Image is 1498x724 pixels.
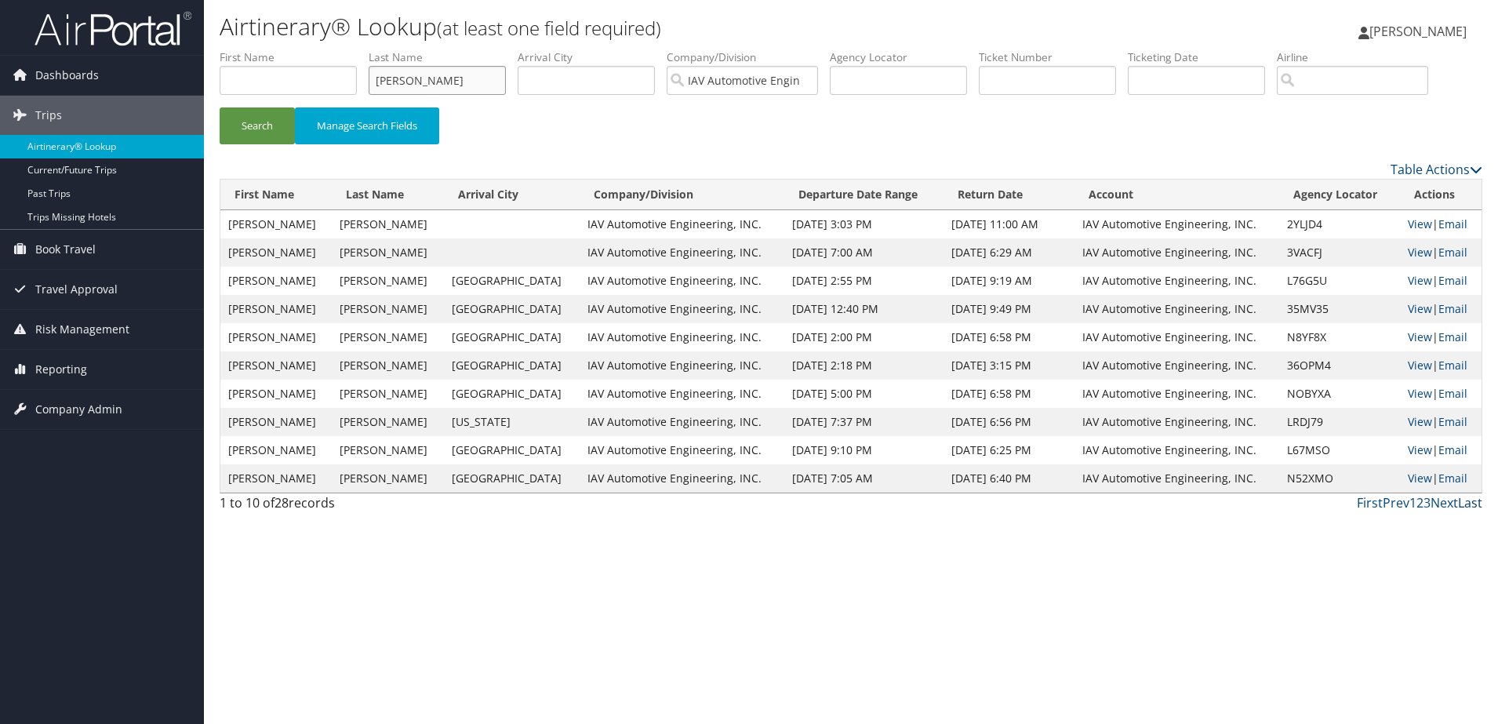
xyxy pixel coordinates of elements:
td: IAV Automotive Engineering, INC. [1074,323,1279,351]
a: 3 [1423,494,1431,511]
th: Account: activate to sort column ascending [1074,180,1279,210]
td: [DATE] 9:19 AM [944,267,1074,295]
a: Email [1438,245,1467,260]
button: Manage Search Fields [295,107,439,144]
td: IAV Automotive Engineering, INC. [1074,210,1279,238]
td: 3VACFJ [1279,238,1400,267]
label: First Name [220,49,369,65]
td: [PERSON_NAME] [332,238,443,267]
a: 2 [1416,494,1423,511]
td: IAV Automotive Engineering, INC. [580,436,784,464]
td: IAV Automotive Engineering, INC. [1074,464,1279,493]
a: View [1408,329,1432,344]
td: [PERSON_NAME] [332,408,443,436]
td: IAV Automotive Engineering, INC. [580,295,784,323]
td: [DATE] 5:00 PM [784,380,944,408]
a: View [1408,301,1432,316]
th: Last Name: activate to sort column ascending [332,180,443,210]
td: IAV Automotive Engineering, INC. [580,210,784,238]
a: Email [1438,301,1467,316]
td: N52XMO [1279,464,1400,493]
td: 2YLJD4 [1279,210,1400,238]
a: Last [1458,494,1482,511]
td: [GEOGRAPHIC_DATA] [444,436,580,464]
td: [PERSON_NAME] [332,267,443,295]
td: [DATE] 6:58 PM [944,380,1074,408]
a: Table Actions [1391,161,1482,178]
td: [PERSON_NAME] [220,323,332,351]
td: [DATE] 6:58 PM [944,323,1074,351]
a: View [1408,471,1432,486]
td: [GEOGRAPHIC_DATA] [444,267,580,295]
span: [PERSON_NAME] [1369,23,1467,40]
td: L76G5U [1279,267,1400,295]
td: [GEOGRAPHIC_DATA] [444,464,580,493]
a: Email [1438,442,1467,457]
td: L67MSO [1279,436,1400,464]
td: | [1400,351,1482,380]
td: [PERSON_NAME] [332,464,443,493]
td: 36OPM4 [1279,351,1400,380]
a: Email [1438,216,1467,231]
td: 35MV35 [1279,295,1400,323]
span: 28 [275,494,289,511]
th: First Name: activate to sort column ascending [220,180,332,210]
td: N8YF8X [1279,323,1400,351]
label: Agency Locator [830,49,979,65]
td: [PERSON_NAME] [220,238,332,267]
td: [PERSON_NAME] [332,380,443,408]
span: Risk Management [35,310,129,349]
th: Departure Date Range: activate to sort column ascending [784,180,944,210]
td: [US_STATE] [444,408,580,436]
td: [DATE] 11:00 AM [944,210,1074,238]
td: [DATE] 6:40 PM [944,464,1074,493]
td: IAV Automotive Engineering, INC. [580,464,784,493]
td: | [1400,295,1482,323]
a: Email [1438,386,1467,401]
h1: Airtinerary® Lookup [220,10,1061,43]
th: Agency Locator: activate to sort column ascending [1279,180,1400,210]
a: 1 [1409,494,1416,511]
a: Email [1438,329,1467,344]
td: [PERSON_NAME] [332,210,443,238]
td: [DATE] 9:49 PM [944,295,1074,323]
a: Next [1431,494,1458,511]
td: [PERSON_NAME] [220,408,332,436]
a: Email [1438,471,1467,486]
th: Arrival City: activate to sort column ascending [444,180,580,210]
td: IAV Automotive Engineering, INC. [1074,380,1279,408]
td: IAV Automotive Engineering, INC. [1074,408,1279,436]
div: 1 to 10 of records [220,493,518,520]
td: | [1400,380,1482,408]
a: View [1408,414,1432,429]
label: Last Name [369,49,518,65]
a: Email [1438,358,1467,373]
a: View [1408,386,1432,401]
td: [PERSON_NAME] [220,210,332,238]
td: IAV Automotive Engineering, INC. [580,267,784,295]
td: [PERSON_NAME] [220,267,332,295]
td: IAV Automotive Engineering, INC. [1074,436,1279,464]
a: Email [1438,273,1467,288]
td: [DATE] 2:00 PM [784,323,944,351]
td: [DATE] 3:03 PM [784,210,944,238]
td: | [1400,323,1482,351]
a: View [1408,442,1432,457]
td: [GEOGRAPHIC_DATA] [444,295,580,323]
td: | [1400,267,1482,295]
td: IAV Automotive Engineering, INC. [580,380,784,408]
th: Company/Division [580,180,784,210]
td: [DATE] 6:56 PM [944,408,1074,436]
td: [PERSON_NAME] [332,295,443,323]
td: LRDJ79 [1279,408,1400,436]
td: IAV Automotive Engineering, INC. [1074,238,1279,267]
label: Ticket Number [979,49,1128,65]
a: Prev [1383,494,1409,511]
span: Book Travel [35,230,96,269]
td: [DATE] 2:18 PM [784,351,944,380]
td: [GEOGRAPHIC_DATA] [444,380,580,408]
td: [DATE] 3:15 PM [944,351,1074,380]
td: [PERSON_NAME] [332,436,443,464]
td: [DATE] 6:29 AM [944,238,1074,267]
td: [PERSON_NAME] [220,464,332,493]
